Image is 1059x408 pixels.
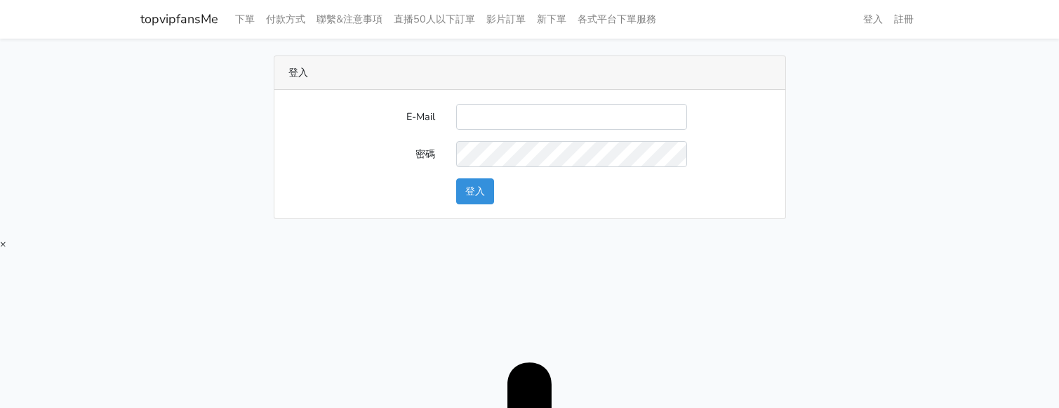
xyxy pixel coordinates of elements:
a: 各式平台下單服務 [572,6,662,33]
button: 登入 [456,178,494,204]
a: 聯繫&注意事項 [311,6,388,33]
a: topvipfansMe [140,6,218,33]
a: 註冊 [888,6,919,33]
a: 付款方式 [260,6,311,33]
a: 直播50人以下訂單 [388,6,481,33]
div: 登入 [274,56,785,90]
label: 密碼 [278,141,446,167]
a: 登入 [858,6,888,33]
a: 新下單 [531,6,572,33]
label: E-Mail [278,104,446,130]
a: 下單 [229,6,260,33]
a: 影片訂單 [481,6,531,33]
